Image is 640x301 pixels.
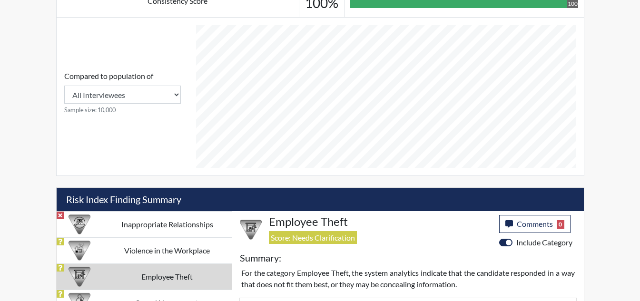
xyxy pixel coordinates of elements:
[240,219,262,241] img: CATEGORY%20ICON-07.58b65e52.png
[64,70,153,82] label: Compared to population of
[517,219,553,228] span: Comments
[557,220,565,229] span: 0
[240,252,281,263] h5: Summary:
[103,263,232,290] td: Employee Theft
[241,267,575,290] p: For the category Employee Theft, the system analytics indicate that the candidate responded in a ...
[64,70,181,115] div: Consistency Score comparison among population
[516,237,572,248] label: Include Category
[103,237,232,263] td: Violence in the Workplace
[69,214,90,235] img: CATEGORY%20ICON-14.139f8ef7.png
[69,266,90,288] img: CATEGORY%20ICON-07.58b65e52.png
[69,240,90,262] img: CATEGORY%20ICON-26.eccbb84f.png
[57,188,584,211] h5: Risk Index Finding Summary
[269,215,492,229] h4: Employee Theft
[64,106,181,115] small: Sample size: 10,000
[499,215,571,233] button: Comments0
[269,231,357,244] span: Score: Needs Clarification
[103,211,232,237] td: Inappropriate Relationships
